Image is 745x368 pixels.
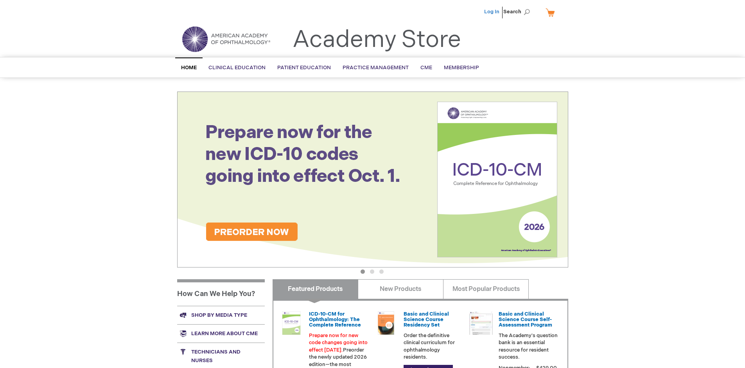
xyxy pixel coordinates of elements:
[469,311,493,335] img: bcscself_20.jpg
[177,324,265,343] a: Learn more about CME
[444,65,479,71] span: Membership
[499,311,552,329] a: Basic and Clinical Science Course Self-Assessment Program
[404,311,449,329] a: Basic and Clinical Science Course Residency Set
[343,65,409,71] span: Practice Management
[499,332,558,361] p: The Academy's question bank is an essential resource for resident success.
[277,65,331,71] span: Patient Education
[358,279,443,299] a: New Products
[370,269,374,274] button: 2 of 3
[309,332,368,353] font: Prepare now for new code changes going into effect [DATE].
[181,65,197,71] span: Home
[273,279,358,299] a: Featured Products
[280,311,303,335] img: 0120008u_42.png
[208,65,266,71] span: Clinical Education
[503,4,533,20] span: Search
[309,311,361,329] a: ICD-10-CM for Ophthalmology: The Complete Reference
[177,306,265,324] a: Shop by media type
[420,65,432,71] span: CME
[177,279,265,306] h1: How Can We Help You?
[374,311,398,335] img: 02850963u_47.png
[293,26,461,54] a: Academy Store
[443,279,529,299] a: Most Popular Products
[361,269,365,274] button: 1 of 3
[404,332,463,361] p: Order the definitive clinical curriculum for ophthalmology residents.
[379,269,384,274] button: 3 of 3
[484,9,499,15] a: Log In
